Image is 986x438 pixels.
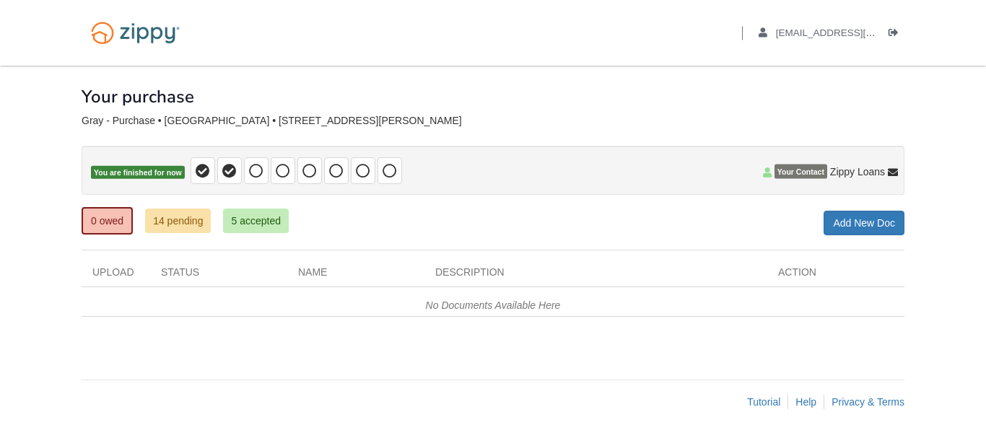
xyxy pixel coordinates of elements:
span: ivangray44@yahoo.com [776,27,941,38]
a: Tutorial [747,396,780,408]
span: You are finished for now [91,166,185,180]
a: Log out [889,27,904,42]
a: Privacy & Terms [832,396,904,408]
div: Status [150,265,287,286]
div: Description [424,265,767,286]
a: 0 owed [82,207,133,235]
a: Add New Doc [824,211,904,235]
a: edit profile [759,27,941,42]
em: No Documents Available Here [426,299,561,311]
img: Logo [82,14,189,51]
span: Zippy Loans [830,165,885,179]
a: 5 accepted [223,209,289,233]
div: Gray - Purchase • [GEOGRAPHIC_DATA] • [STREET_ADDRESS][PERSON_NAME] [82,115,904,127]
a: Help [795,396,816,408]
a: 14 pending [145,209,211,233]
div: Action [767,265,904,286]
span: Your Contact [775,165,827,179]
h1: Your purchase [82,87,904,106]
div: Name [287,265,424,286]
div: Upload [82,265,150,286]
